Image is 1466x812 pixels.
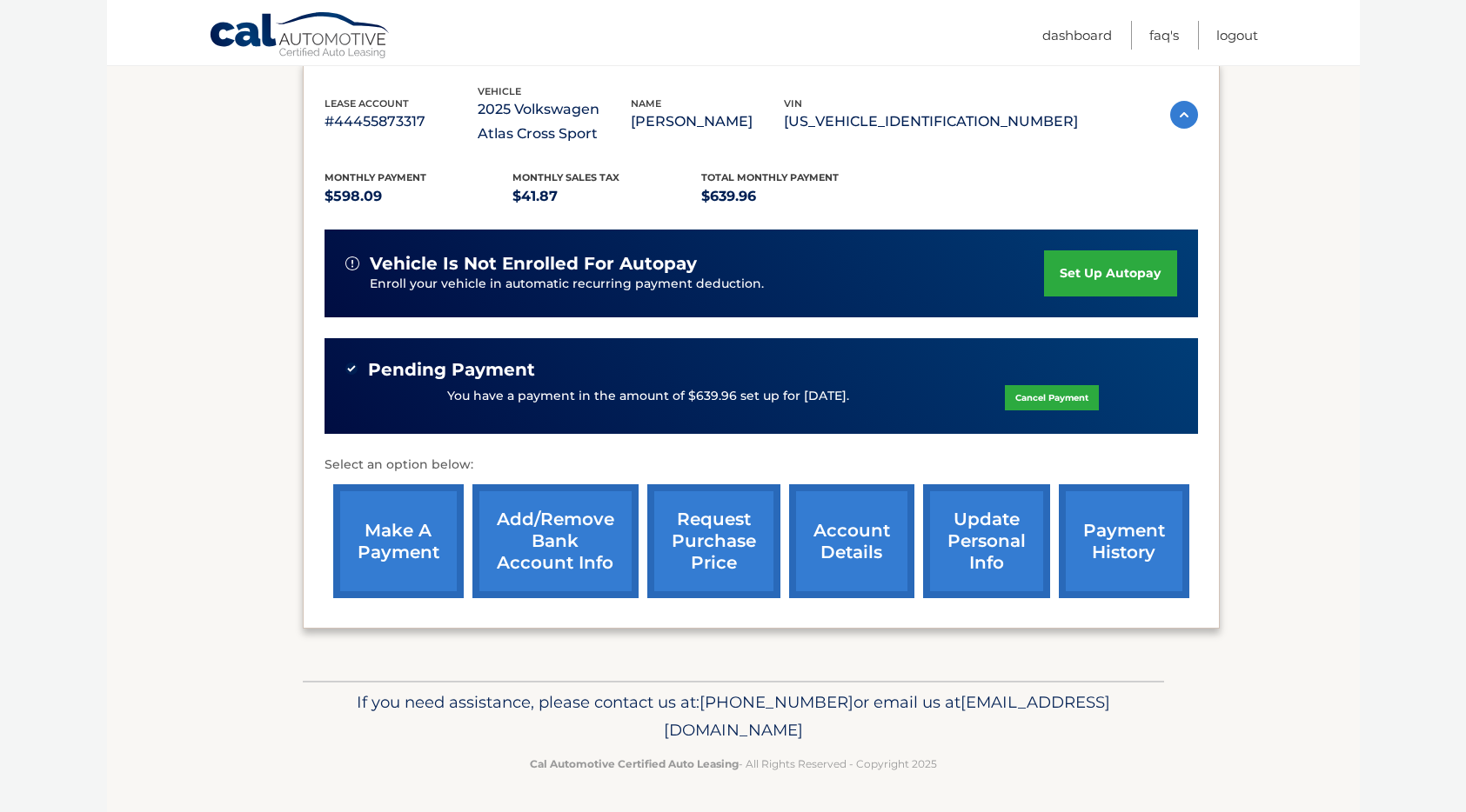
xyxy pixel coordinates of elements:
img: alert-white.svg [345,256,359,270]
span: [PHONE_NUMBER] [700,692,853,712]
span: Total Monthly Payment [701,171,839,183]
p: $598.09 [325,184,513,209]
p: 2025 Volkswagen Atlas Cross Sport [478,97,631,146]
span: lease account [325,97,409,110]
a: Cancel Payment [1005,385,1099,410]
img: check-green.svg [345,363,358,375]
span: [EMAIL_ADDRESS][DOMAIN_NAME] [664,692,1110,740]
p: Enroll your vehicle in automatic recurring payment deduction. [370,275,1045,294]
span: Monthly Payment [325,171,426,183]
span: name [631,97,661,110]
span: vin [784,97,802,110]
span: Pending Payment [368,359,535,381]
p: If you need assistance, please contact us at: or email us at [314,689,1153,744]
span: vehicle is not enrolled for autopay [370,253,697,275]
a: set up autopay [1044,250,1176,296]
p: Select an option below: [325,455,1198,476]
span: Monthly sales Tax [512,171,619,183]
p: - All Rights Reserved - Copyright 2025 [314,755,1153,773]
p: $41.87 [512,184,701,209]
a: FAQ's [1149,21,1179,50]
a: request purchase price [647,484,780,598]
a: Dashboard [1042,21,1112,50]
img: accordion-active.svg [1170,101,1198,129]
p: #44455873317 [325,110,478,134]
strong: Cal Automotive Certified Auto Leasing [530,757,739,770]
a: account details [789,484,914,598]
span: vehicle [478,85,521,97]
p: You have a payment in the amount of $639.96 set up for [DATE]. [447,387,849,406]
a: update personal info [923,484,1050,598]
p: [PERSON_NAME] [631,110,784,134]
a: make a payment [333,484,464,598]
a: Add/Remove bank account info [472,484,639,598]
a: payment history [1059,484,1189,598]
p: $639.96 [701,184,890,209]
a: Cal Automotive [209,11,392,62]
a: Logout [1216,21,1258,50]
p: [US_VEHICLE_IDENTIFICATION_NUMBER] [784,110,1078,134]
